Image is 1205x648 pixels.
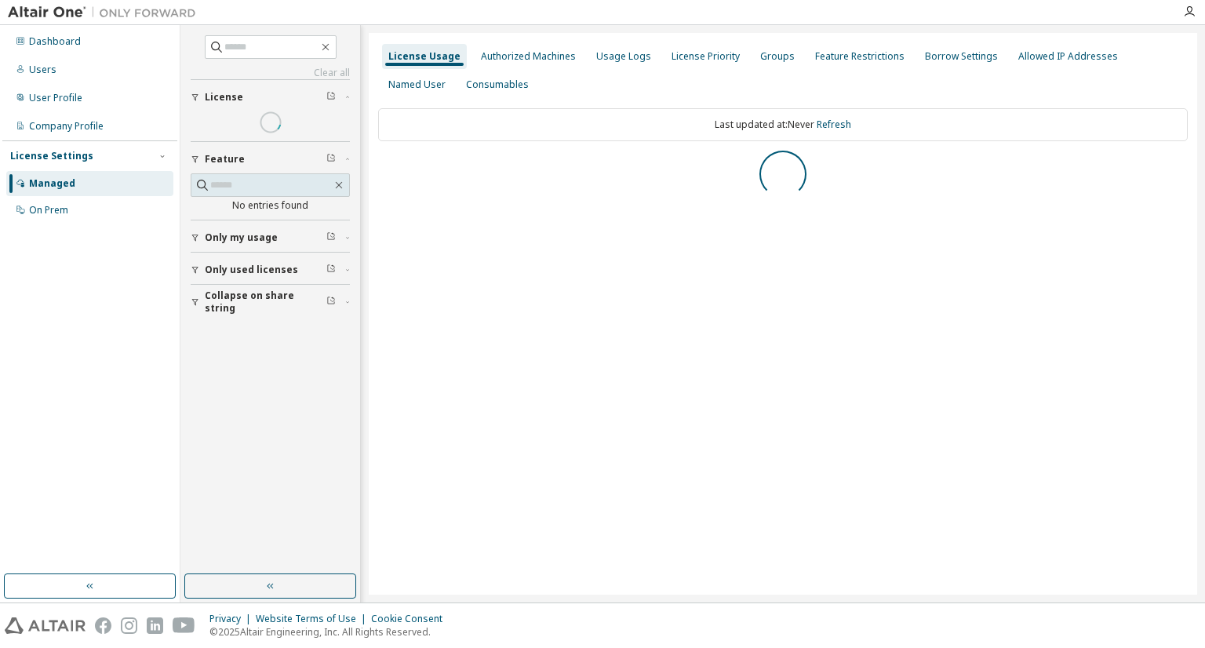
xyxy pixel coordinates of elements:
img: instagram.svg [121,617,137,634]
img: altair_logo.svg [5,617,86,634]
div: Dashboard [29,35,81,48]
div: License Settings [10,150,93,162]
span: Clear filter [326,153,336,166]
span: Clear filter [326,296,336,308]
div: Users [29,64,56,76]
div: Privacy [209,613,256,625]
span: Only my usage [205,231,278,244]
button: License [191,80,350,115]
button: Collapse on share string [191,285,350,319]
img: Altair One [8,5,204,20]
a: Refresh [817,118,851,131]
div: Feature Restrictions [815,50,905,63]
button: Feature [191,142,350,177]
div: License Priority [672,50,740,63]
div: Allowed IP Addresses [1018,50,1118,63]
span: Only used licenses [205,264,298,276]
button: Only used licenses [191,253,350,287]
span: License [205,91,243,104]
img: facebook.svg [95,617,111,634]
span: Clear filter [326,264,336,276]
div: Usage Logs [596,50,651,63]
a: Clear all [191,67,350,79]
div: Groups [760,50,795,63]
div: Last updated at: Never [378,108,1188,141]
div: License Usage [388,50,461,63]
button: Only my usage [191,220,350,255]
div: Company Profile [29,120,104,133]
div: Borrow Settings [925,50,998,63]
span: Collapse on share string [205,289,326,315]
div: Consumables [466,78,529,91]
div: Cookie Consent [371,613,452,625]
div: Website Terms of Use [256,613,371,625]
div: Named User [388,78,446,91]
span: Clear filter [326,231,336,244]
div: No entries found [191,199,350,212]
img: youtube.svg [173,617,195,634]
img: linkedin.svg [147,617,163,634]
span: Clear filter [326,91,336,104]
div: On Prem [29,204,68,217]
p: © 2025 Altair Engineering, Inc. All Rights Reserved. [209,625,452,639]
div: Managed [29,177,75,190]
span: Feature [205,153,245,166]
div: User Profile [29,92,82,104]
div: Authorized Machines [481,50,576,63]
